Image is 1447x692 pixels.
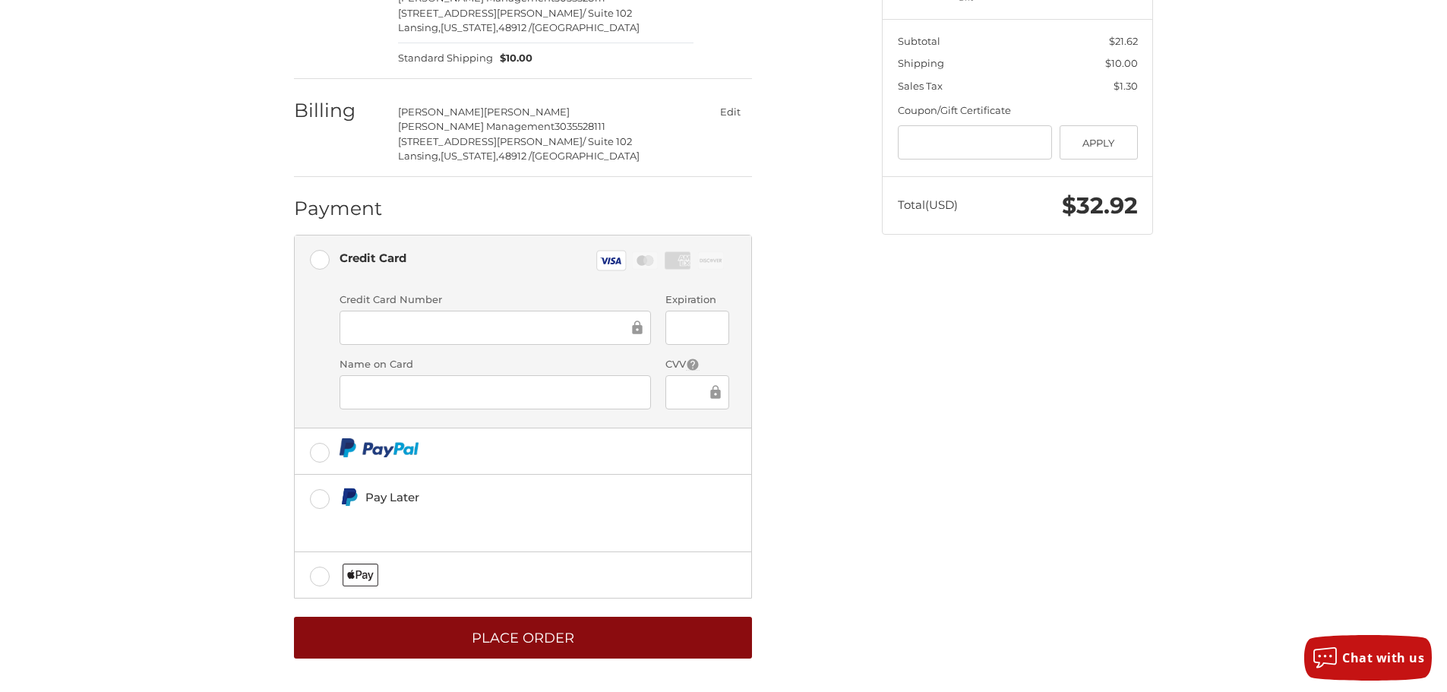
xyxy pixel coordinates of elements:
[493,51,533,66] span: $10.00
[340,510,648,533] iframe: PayPal Message 1
[898,80,943,92] span: Sales Tax
[365,485,647,510] div: Pay Later
[583,135,632,147] span: / Suite 102
[498,21,532,33] span: 48912 /
[340,245,406,270] div: Credit Card
[340,357,651,372] label: Name on Card
[350,319,629,337] iframe: Secure Credit Card Frame - Credit Card Number
[583,7,632,19] span: / Suite 102
[676,319,718,337] iframe: Secure Credit Card Frame - Expiration Date
[554,120,605,132] span: 3035528111
[898,197,958,212] span: Total (USD)
[665,292,728,308] label: Expiration
[1114,80,1138,92] span: $1.30
[350,384,640,401] iframe: Secure Credit Card Frame - Cardholder Name
[665,357,728,372] label: CVV
[294,617,752,659] button: Place Order
[676,384,706,401] iframe: Secure Credit Card Frame - CVV
[343,564,378,586] img: Applepay icon
[708,101,752,123] button: Edit
[1304,635,1432,681] button: Chat with us
[484,106,570,118] span: [PERSON_NAME]
[532,21,640,33] span: [GEOGRAPHIC_DATA]
[1342,649,1424,666] span: Chat with us
[898,125,1053,160] input: Gift Certificate or Coupon Code
[441,150,498,162] span: [US_STATE],
[398,135,583,147] span: [STREET_ADDRESS][PERSON_NAME]
[398,150,441,162] span: Lansing,
[1109,35,1138,47] span: $21.62
[398,21,441,33] span: Lansing,
[398,106,484,118] span: [PERSON_NAME]
[398,120,554,132] span: [PERSON_NAME] Management
[898,103,1138,118] div: Coupon/Gift Certificate
[340,488,359,507] img: Pay Later icon
[340,292,651,308] label: Credit Card Number
[1105,57,1138,69] span: $10.00
[441,21,498,33] span: [US_STATE],
[340,438,419,457] img: PayPal icon
[294,197,383,220] h2: Payment
[1062,191,1138,220] span: $32.92
[898,35,940,47] span: Subtotal
[532,150,640,162] span: [GEOGRAPHIC_DATA]
[498,150,532,162] span: 48912 /
[898,57,944,69] span: Shipping
[294,99,383,122] h2: Billing
[1060,125,1138,160] button: Apply
[398,7,583,19] span: [STREET_ADDRESS][PERSON_NAME]
[398,51,493,66] span: Standard Shipping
